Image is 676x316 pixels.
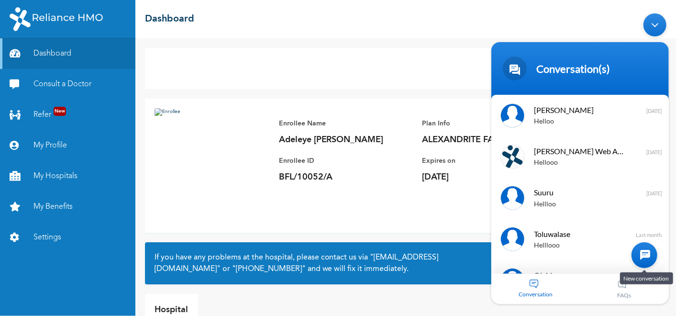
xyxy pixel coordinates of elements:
p: ALEXANDRITE FAMILY [422,134,556,146]
a: "[PHONE_NUMBER]" [232,265,306,273]
h2: Dashboard [145,12,194,26]
p: Enrollee Name [279,118,413,129]
span: New [54,107,66,116]
p: Enrollee ID [279,155,413,167]
p: Expires on [422,155,556,167]
iframe: SalesIQ Chatwindow [487,9,674,309]
h2: If you have any problems at the hospital, please contact us via or and we will fix it immediately. [155,252,657,275]
p: [DATE] [422,171,556,183]
p: Plan Info [422,118,556,129]
p: Adeleye [PERSON_NAME] [279,134,413,146]
p: BFL/10052/A [279,171,413,183]
img: Enrollee [155,108,269,223]
img: RelianceHMO's Logo [10,7,103,31]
